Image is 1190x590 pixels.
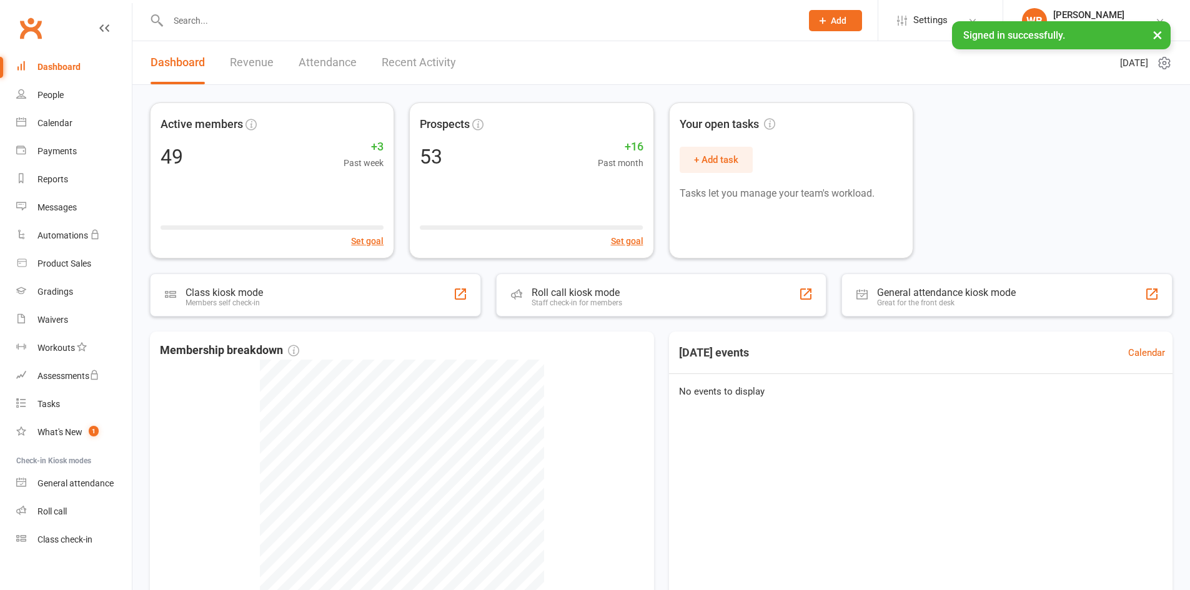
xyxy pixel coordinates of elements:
[1120,56,1148,71] span: [DATE]
[16,334,132,362] a: Workouts
[16,526,132,554] a: Class kiosk mode
[37,343,75,353] div: Workouts
[344,156,384,170] span: Past week
[37,478,114,488] div: General attendance
[37,90,64,100] div: People
[1128,345,1165,360] a: Calendar
[16,165,132,194] a: Reports
[37,174,68,184] div: Reports
[877,298,1016,307] div: Great for the front desk
[1053,21,1129,32] div: Control Martial Arts
[37,427,82,437] div: What's New
[344,138,384,156] span: +3
[37,371,99,381] div: Assessments
[532,287,622,298] div: Roll call kiosk mode
[299,41,357,84] a: Attendance
[16,390,132,418] a: Tasks
[16,498,132,526] a: Roll call
[37,230,88,240] div: Automations
[877,287,1016,298] div: General attendance kiosk mode
[37,399,60,409] div: Tasks
[16,194,132,222] a: Messages
[351,234,384,248] button: Set goal
[680,185,903,202] p: Tasks let you manage your team's workload.
[37,534,92,544] div: Class check-in
[16,278,132,306] a: Gradings
[230,41,274,84] a: Revenue
[37,258,91,268] div: Product Sales
[382,41,456,84] a: Recent Activity
[1022,8,1047,33] div: WB
[680,116,775,134] span: Your open tasks
[16,250,132,278] a: Product Sales
[15,12,46,44] a: Clubworx
[16,109,132,137] a: Calendar
[37,287,73,297] div: Gradings
[420,116,470,134] span: Prospects
[664,374,1178,409] div: No events to display
[1146,21,1169,48] button: ×
[420,147,442,167] div: 53
[16,418,132,446] a: What's New1
[598,138,643,156] span: +16
[37,202,77,212] div: Messages
[1053,9,1129,21] div: [PERSON_NAME]
[598,156,643,170] span: Past month
[669,342,759,364] h3: [DATE] events
[161,147,183,167] div: 49
[37,506,67,516] div: Roll call
[16,222,132,250] a: Automations
[89,426,99,436] span: 1
[913,6,948,34] span: Settings
[532,298,622,307] div: Staff check-in for members
[16,470,132,498] a: General attendance kiosk mode
[151,41,205,84] a: Dashboard
[37,118,72,128] div: Calendar
[160,342,299,360] span: Membership breakdown
[16,53,132,81] a: Dashboard
[680,147,753,173] button: + Add task
[186,287,263,298] div: Class kiosk mode
[611,234,643,248] button: Set goal
[37,146,77,156] div: Payments
[809,10,862,31] button: Add
[164,12,793,29] input: Search...
[186,298,263,307] div: Members self check-in
[16,362,132,390] a: Assessments
[16,81,132,109] a: People
[37,62,81,72] div: Dashboard
[963,29,1065,41] span: Signed in successfully.
[161,116,243,134] span: Active members
[37,315,68,325] div: Waivers
[16,137,132,165] a: Payments
[831,16,846,26] span: Add
[16,306,132,334] a: Waivers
